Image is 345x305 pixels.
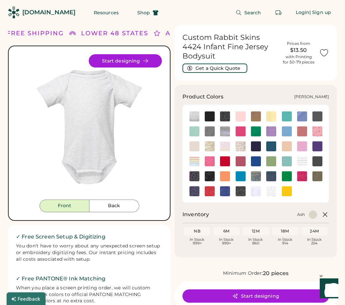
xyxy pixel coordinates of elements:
button: Resources [86,6,127,19]
div: Yellow [282,186,292,196]
div: Natural [189,141,199,151]
div: 12M [244,229,268,234]
img: Mauvelous Swatch Image [297,126,307,136]
button: Retrieve an order [272,6,285,19]
button: Front [40,200,89,212]
img: Slate Spot Swatch Image [189,171,199,181]
img: Granite Heather Swatch Image [205,126,215,136]
h3: Product Colors [182,93,223,101]
div: Natural Heather [220,141,230,151]
button: Shop [129,6,167,19]
img: Hot Pink Swatch Image [236,126,246,136]
img: Lavender Swatch Image [266,126,276,136]
img: Shadow Stripe Swatch Image [297,156,307,166]
div: Vintage Navy [189,186,199,196]
div: Vintage Royal [220,186,230,196]
div: Vintage Green [282,171,292,181]
div: In Stock 254 [302,238,326,245]
img: Chill Swatch Image [189,126,199,136]
div: Natural Leopard [236,141,246,151]
div: In Stock 999+ [185,238,209,245]
h2: ✓ Free PANTONE® Ink Matching [16,275,163,283]
div: Caribbean [282,111,292,121]
div: Black [205,111,215,121]
button: Start designing [89,54,162,68]
div: Red [220,156,230,166]
div: Vintage Military Green [312,171,322,181]
div: 18M [273,229,297,234]
div: Oceanside [266,141,276,151]
img: Red Swatch Image [220,156,230,166]
img: Pink Swatch Image [297,141,307,151]
img: Natural Leopard Swatch Image [236,141,246,151]
img: Mauvelous Spot Swatch Image [312,126,322,136]
div: Navy [251,141,261,151]
div: Slate Spot [189,171,199,181]
img: Raspberry Swatch Image [205,156,215,166]
img: Heather Swatch Image [220,126,230,136]
button: Start designing [182,289,329,303]
img: Storm Camo Swatch Image [205,171,215,181]
div: Blush [236,111,246,121]
button: Get a Quick Quote [182,64,247,73]
img: Navy Swatch Image [251,141,261,151]
img: Vintage Green Swatch Image [282,171,292,181]
div: Pink [297,141,307,151]
img: Natural Heather Swatch Image [220,141,230,151]
div: Charcoal [312,111,322,121]
div: Vintage Red [205,186,215,196]
img: Vintage Hot Pink Swatch Image [297,171,307,181]
img: White Swatch Image [251,186,261,196]
img: Rendered Logo - Screens [8,7,20,18]
div: White [251,186,261,196]
img: Turquoise Swatch Image [236,171,246,181]
div: with Printing for 50-79 pieces [283,54,314,65]
div: 4424 Style Image [17,54,162,200]
div: Sunset [220,171,230,181]
div: Carolina Blue [297,111,307,121]
img: Peachy Swatch Image [282,141,292,151]
div: Heather [220,126,230,136]
img: Vintage Red Swatch Image [205,186,215,196]
div: Light Blue [282,126,292,136]
div: Shadow Stripe [297,156,307,166]
div: Storm Camo [205,171,215,181]
img: Natural Swatch Image [189,141,199,151]
div: FREE SHIPPING [7,29,64,38]
div: Vintage Denim [266,171,276,181]
img: Carolina Blue Swatch Image [297,111,307,121]
div: Login [296,9,310,16]
img: Oceanside Swatch Image [266,141,276,151]
img: Rouge Swatch Image [236,156,246,166]
div: ALL ORDERS [166,29,212,38]
img: Royal Swatch Image [251,156,261,166]
div: Mauvelous [297,126,307,136]
img: Purple Swatch Image [312,141,322,151]
div: Kelly [251,126,261,136]
div: Black Leopard [220,111,230,121]
div: Hot Pink [236,126,246,136]
div: Turquoise [236,171,246,181]
div: Peachy [282,141,292,151]
div: Rouge [236,156,246,166]
img: 4424 - Ash Front Image [17,54,162,200]
div: Vintage Camo [251,171,261,181]
div: Prices from [287,41,310,46]
div: LOWER 48 STATES [81,29,148,38]
img: Kelly Swatch Image [251,126,261,136]
div: Brown Leopard [251,111,261,121]
div: 24M [302,229,326,234]
div: Natural Camo [205,141,215,151]
div: [PERSON_NAME] [294,94,329,99]
img: Light Blue Swatch Image [282,126,292,136]
div: [DOMAIN_NAME] [22,8,75,17]
div: Rainbow Stripe [189,156,199,166]
img: Saltwater Swatch Image [282,156,292,166]
div: Ash [189,111,199,121]
img: Caribbean Swatch Image [282,111,292,121]
div: 20 pieces [263,269,288,277]
h1: Custom Rabbit Skins 4424 Infant Fine Jersey Bodysuit [182,33,278,61]
div: Butter [266,111,276,121]
img: Vintage Denim Swatch Image [266,171,276,181]
div: Mauvelous Spot [312,126,322,136]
